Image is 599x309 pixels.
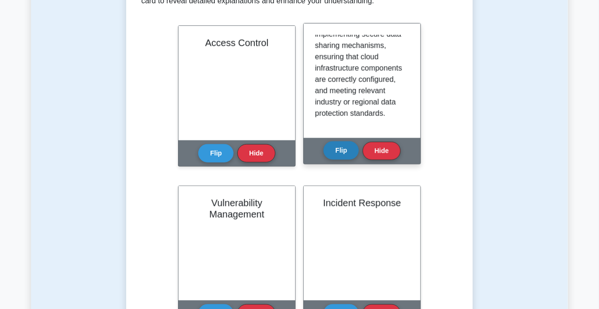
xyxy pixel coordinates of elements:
h2: Access Control [190,37,284,49]
button: Hide [363,142,400,160]
h2: Incident Response [315,197,409,209]
button: Flip [324,141,359,160]
h2: Vulnerability Management [190,197,284,220]
button: Flip [198,144,234,163]
button: Hide [237,144,275,163]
